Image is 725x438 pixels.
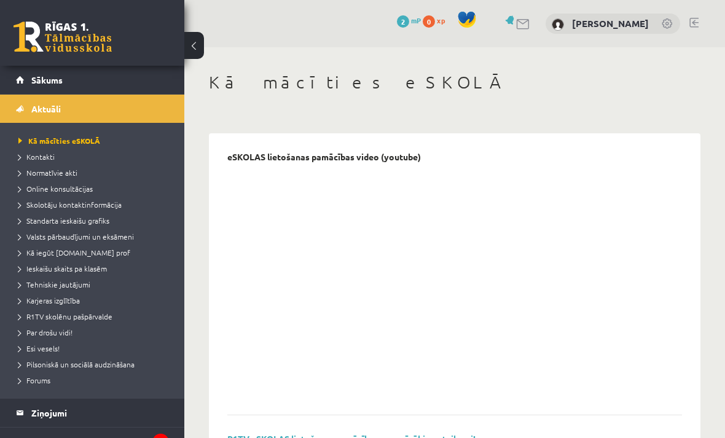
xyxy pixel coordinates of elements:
legend: Ziņojumi [31,399,169,427]
span: Aktuāli [31,103,61,114]
h1: Kā mācīties eSKOLĀ [209,72,700,93]
a: [PERSON_NAME] [572,17,649,29]
a: Tehniskie jautājumi [18,279,172,290]
span: Karjeras izglītība [18,295,80,305]
p: eSKOLAS lietošanas pamācības video (youtube) [227,152,421,162]
span: 0 [423,15,435,28]
a: Forums [18,375,172,386]
a: Sākums [16,66,169,94]
span: xp [437,15,445,25]
a: Kā mācīties eSKOLĀ [18,135,172,146]
a: Aktuāli [16,95,169,123]
img: Viktorija Uškāne [552,18,564,31]
a: Normatīvie akti [18,167,172,178]
a: 2 mP [397,15,421,25]
span: Skolotāju kontaktinformācija [18,200,122,209]
span: Tehniskie jautājumi [18,280,90,289]
a: Ieskaišu skaits pa klasēm [18,263,172,274]
span: mP [411,15,421,25]
span: Online konsultācijas [18,184,93,194]
a: Online konsultācijas [18,183,172,194]
span: Sākums [31,74,63,85]
span: Ieskaišu skaits pa klasēm [18,264,107,273]
a: R1TV skolēnu pašpārvalde [18,311,172,322]
a: Pilsoniskā un sociālā audzināšana [18,359,172,370]
span: R1TV skolēnu pašpārvalde [18,311,112,321]
span: Forums [18,375,50,385]
a: Standarta ieskaišu grafiks [18,215,172,226]
a: Karjeras izglītība [18,295,172,306]
a: Kontakti [18,151,172,162]
a: 0 xp [423,15,451,25]
span: Kā mācīties eSKOLĀ [18,136,100,146]
span: Kā iegūt [DOMAIN_NAME] prof [18,248,130,257]
a: Par drošu vidi! [18,327,172,338]
span: Standarta ieskaišu grafiks [18,216,109,225]
a: Valsts pārbaudījumi un eksāmeni [18,231,172,242]
a: Ziņojumi [16,399,169,427]
span: 2 [397,15,409,28]
span: Kontakti [18,152,55,162]
span: Normatīvie akti [18,168,77,178]
a: Kā iegūt [DOMAIN_NAME] prof [18,247,172,258]
a: Esi vesels! [18,343,172,354]
span: Valsts pārbaudījumi un eksāmeni [18,232,134,241]
span: Esi vesels! [18,343,60,353]
a: Skolotāju kontaktinformācija [18,199,172,210]
span: Par drošu vidi! [18,327,72,337]
a: Rīgas 1. Tālmācības vidusskola [14,22,112,52]
span: Pilsoniskā un sociālā audzināšana [18,359,135,369]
